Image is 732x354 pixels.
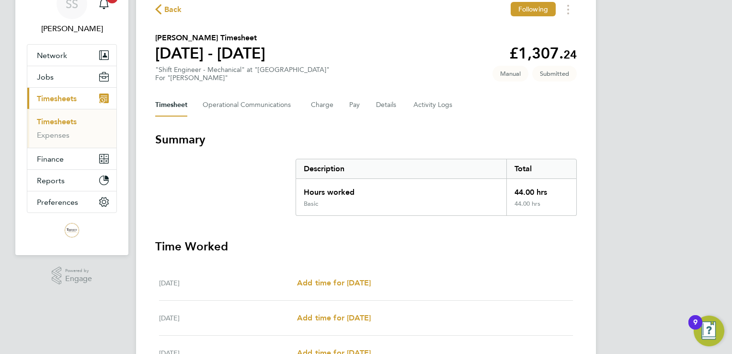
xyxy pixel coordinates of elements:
[511,2,556,16] button: Following
[27,66,116,87] button: Jobs
[155,132,577,147] h3: Summary
[159,277,297,289] div: [DATE]
[37,51,67,60] span: Network
[155,66,330,82] div: "Shift Engineer - Mechanical" at "[GEOGRAPHIC_DATA]"
[155,74,330,82] div: For "[PERSON_NAME]"
[532,66,577,82] span: This timesheet is Submitted.
[27,170,116,191] button: Reports
[27,109,116,148] div: Timesheets
[37,94,77,103] span: Timesheets
[155,3,182,15] button: Back
[37,198,78,207] span: Preferences
[65,267,92,275] span: Powered by
[203,94,296,117] button: Operational Communications
[297,277,371,289] a: Add time for [DATE]
[37,154,64,164] span: Finance
[297,312,371,324] a: Add time for [DATE]
[296,159,577,216] div: Summary
[518,5,548,13] span: Following
[492,66,528,82] span: This timesheet was manually created.
[297,313,371,322] span: Add time for [DATE]
[27,148,116,169] button: Finance
[27,191,116,212] button: Preferences
[155,239,577,254] h3: Time Worked
[509,44,577,62] app-decimal: £1,307.
[506,179,576,200] div: 44.00 hrs
[64,223,80,238] img: trevettgroup-logo-retina.png
[37,117,77,126] a: Timesheets
[311,94,334,117] button: Charge
[37,72,54,82] span: Jobs
[65,275,92,283] span: Engage
[159,312,297,324] div: [DATE]
[349,94,361,117] button: Pay
[155,32,265,44] h2: [PERSON_NAME] Timesheet
[296,179,506,200] div: Hours worked
[297,278,371,287] span: Add time for [DATE]
[296,159,506,178] div: Description
[155,94,187,117] button: Timesheet
[563,47,577,61] span: 24
[37,130,69,140] a: Expenses
[164,4,182,15] span: Back
[155,44,265,63] h1: [DATE] - [DATE]
[376,94,398,117] button: Details
[27,88,116,109] button: Timesheets
[37,176,65,185] span: Reports
[413,94,454,117] button: Activity Logs
[27,223,117,238] a: Go to home page
[27,45,116,66] button: Network
[560,2,577,17] button: Timesheets Menu
[304,200,318,208] div: Basic
[693,322,698,335] div: 9
[52,267,92,285] a: Powered byEngage
[506,200,576,215] div: 44.00 hrs
[27,23,117,35] span: Steve Shine
[694,316,724,346] button: Open Resource Center, 9 new notifications
[506,159,576,178] div: Total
